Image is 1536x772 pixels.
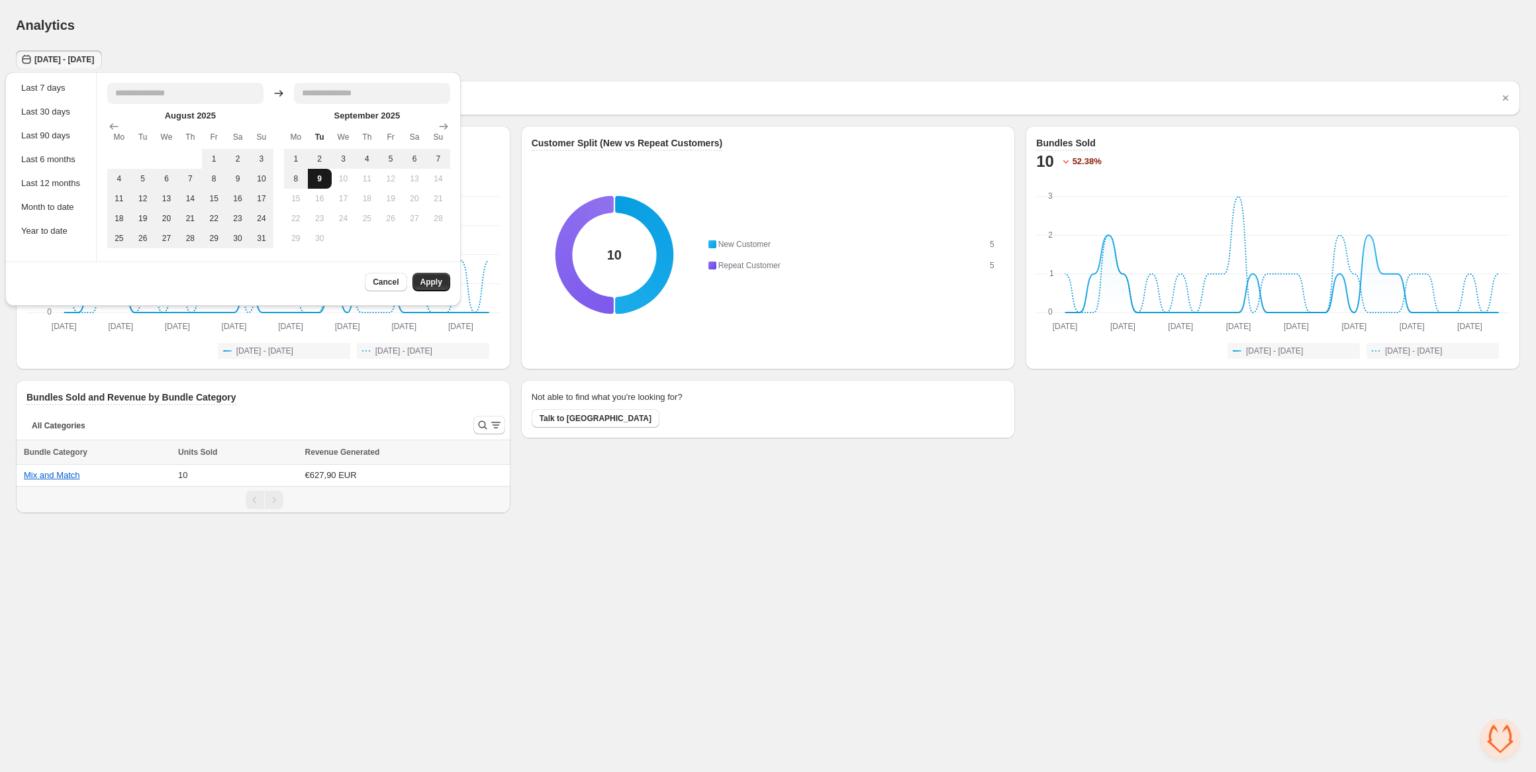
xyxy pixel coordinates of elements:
[332,125,356,149] th: Wednesday
[1053,322,1078,331] text: [DATE]
[332,169,356,189] button: Tuesday September 10 2025
[21,105,80,119] div: Last 30 days
[1400,322,1425,331] text: [DATE]
[155,209,179,228] button: Tuesday August 20 2025
[308,125,332,149] th: Tuesday
[202,209,226,228] button: Thursday August 22 2025
[21,129,80,142] div: Last 90 days
[250,169,273,189] button: Saturday August 10 2025
[716,237,989,252] td: New Customer
[1480,719,1520,759] div: Chat öffnen
[250,149,273,169] button: Saturday August 3 2025
[1036,151,1053,172] h2: 10
[412,273,450,291] button: Apply
[284,189,308,209] button: Sunday September 15 2025
[178,125,202,149] th: Thursday
[284,169,308,189] button: Sunday September 8 2025
[250,228,273,248] button: Saturday August 31 2025
[250,189,273,209] button: Saturday August 17 2025
[420,277,442,287] span: Apply
[34,54,94,65] span: [DATE] - [DATE]
[379,209,403,228] button: Thursday September 26 2025
[155,169,179,189] button: Tuesday August 6 2025
[226,189,250,209] button: Friday August 16 2025
[178,446,230,459] button: Units Sold
[426,149,450,169] button: Saturday September 7 2025
[473,416,505,434] button: Search and filter results
[308,228,332,248] button: Monday September 30 2025
[131,189,155,209] button: Monday August 12 2025
[365,273,407,291] button: Cancel
[718,261,781,270] span: Repeat Customer
[202,228,226,248] button: Thursday August 29 2025
[305,446,380,459] span: Revenue Generated
[308,169,332,189] button: Today Monday September 9 2025
[32,420,85,431] span: All Categories
[16,50,102,69] button: [DATE] - [DATE]
[332,209,356,228] button: Tuesday September 24 2025
[1226,322,1251,331] text: [DATE]
[403,149,426,169] button: Friday September 6 2025
[24,446,170,459] div: Bundle Category
[1073,155,1102,168] h2: 52.38 %
[532,391,683,404] h2: Not able to find what you're looking for?
[308,149,332,169] button: Monday September 2 2025
[990,240,994,249] span: 5
[107,228,131,248] button: Sunday August 25 2025
[24,470,80,480] button: Mix and Match
[16,17,75,33] h1: Analytics
[26,391,236,404] h3: Bundles Sold and Revenue by Bundle Category
[391,322,416,331] text: [DATE]
[379,189,403,209] button: Thursday September 19 2025
[226,228,250,248] button: Friday August 30 2025
[226,209,250,228] button: Friday August 23 2025
[1342,322,1367,331] text: [DATE]
[131,228,155,248] button: Monday August 26 2025
[990,261,994,270] span: 5
[250,209,273,228] button: Saturday August 24 2025
[284,125,308,149] th: Monday
[426,209,450,228] button: Saturday September 28 2025
[155,189,179,209] button: Tuesday August 13 2025
[165,322,190,331] text: [DATE]
[426,189,450,209] button: Saturday September 21 2025
[403,125,426,149] th: Saturday
[716,258,989,273] td: Repeat Customer
[375,346,432,356] span: [DATE] - [DATE]
[21,224,80,238] div: Year to date
[178,209,202,228] button: Wednesday August 21 2025
[373,277,399,287] span: Cancel
[108,322,133,331] text: [DATE]
[155,125,179,149] th: Wednesday
[226,169,250,189] button: Friday August 9 2025
[308,189,332,209] button: Monday September 16 2025
[332,149,356,169] button: Tuesday September 3 2025
[448,322,473,331] text: [DATE]
[1227,343,1360,359] button: [DATE] - [DATE]
[379,125,403,149] th: Friday
[21,201,80,214] div: Month to date
[105,117,123,136] button: Show previous month, July 2025
[335,322,360,331] text: [DATE]
[1385,346,1442,356] span: [DATE] - [DATE]
[305,470,357,480] span: €627,90 EUR
[379,149,403,169] button: Thursday September 5 2025
[284,228,308,248] button: Sunday September 29 2025
[1246,346,1303,356] span: [DATE] - [DATE]
[178,470,187,480] span: 10
[226,125,250,149] th: Saturday
[107,109,273,125] caption: August 2025
[236,346,293,356] span: [DATE] - [DATE]
[21,153,80,166] div: Last 6 months
[131,125,155,149] th: Tuesday
[1496,89,1515,107] button: Dismiss notification
[107,189,131,209] button: Sunday August 11 2025
[16,486,510,513] nav: Pagination
[355,125,379,149] th: Thursday
[284,109,450,125] caption: September 2025
[1457,322,1482,331] text: [DATE]
[357,343,489,359] button: [DATE] - [DATE]
[532,136,723,150] h3: Customer Split (New vs Repeat Customers)
[379,169,403,189] button: Thursday September 12 2025
[718,240,771,249] span: New Customer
